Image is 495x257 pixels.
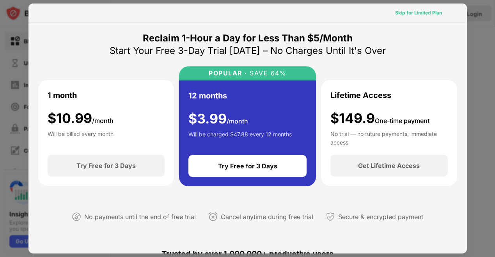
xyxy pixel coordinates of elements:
img: secured-payment [326,212,335,221]
div: $ 10.99 [48,111,114,127]
div: Cancel anytime during free trial [221,211,313,223]
div: $ 3.99 [188,111,248,127]
div: 12 months [188,90,227,102]
div: Get Lifetime Access [358,162,420,170]
div: 1 month [48,89,77,101]
div: Try Free for 3 Days [76,162,136,170]
div: $149.9 [330,111,429,127]
div: Secure & encrypted payment [338,211,423,223]
div: Will be charged $47.88 every 12 months [188,130,292,146]
div: Reclaim 1-Hour a Day for Less Than $5/Month [143,32,353,45]
div: Skip for Limited Plan [395,9,442,17]
div: No payments until the end of free trial [84,211,196,223]
img: not-paying [72,212,81,221]
div: Will be billed every month [48,130,114,145]
span: /month [92,117,114,125]
div: No trial — no future payments, immediate access [330,130,448,145]
img: cancel-anytime [208,212,218,221]
div: Start Your Free 3-Day Trial [DATE] – No Charges Until It's Over [110,45,386,57]
div: SAVE 64% [247,70,287,77]
div: Lifetime Access [330,89,391,101]
div: POPULAR · [209,70,247,77]
span: /month [227,117,248,125]
div: Try Free for 3 Days [218,162,277,170]
span: One-time payment [375,117,429,125]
